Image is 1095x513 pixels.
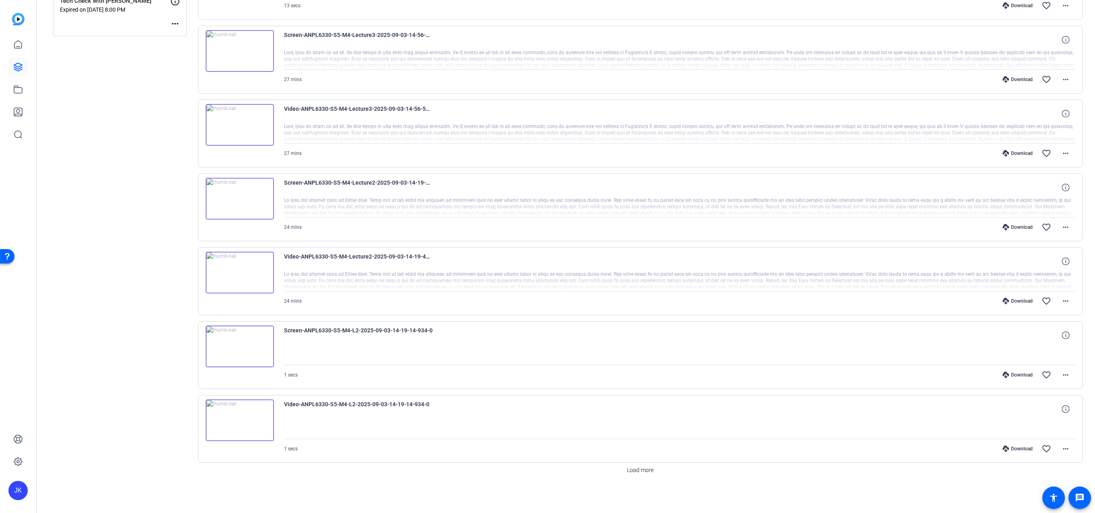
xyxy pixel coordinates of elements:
mat-icon: more_horiz [1061,75,1070,84]
span: Load more [627,466,654,474]
mat-icon: favorite_border [1042,444,1051,454]
img: thumb-nail [206,178,274,220]
img: thumb-nail [206,104,274,146]
img: thumb-nail [206,252,274,293]
div: Download [999,224,1037,230]
div: Download [999,298,1037,304]
mat-icon: accessibility [1049,493,1058,503]
mat-icon: favorite_border [1042,75,1051,84]
span: Video-ANPL6330-S5-M4-Lecture3-2025-09-03-14-56-58-006-0 [284,104,433,123]
mat-icon: more_horiz [1061,149,1070,158]
mat-icon: favorite_border [1042,1,1051,10]
span: 13 secs [284,3,300,8]
span: 27 mins [284,151,302,156]
span: 1 secs [284,446,298,452]
div: Download [999,76,1037,83]
mat-icon: more_horiz [1061,296,1070,306]
mat-icon: favorite_border [1042,222,1051,232]
div: Download [999,150,1037,157]
p: Expired on [DATE] 8:00 PM [60,6,170,13]
span: Video-ANPL6330-S5-M4-L2-2025-09-03-14-19-14-934-0 [284,399,433,419]
div: Download [999,446,1037,452]
mat-icon: more_horiz [1061,1,1070,10]
button: Load more [624,463,657,477]
span: Screen-ANPL6330-S5-M4-Lecture2-2025-09-03-14-19-42-661-0 [284,178,433,197]
img: thumb-nail [206,30,274,72]
img: thumb-nail [206,326,274,367]
img: blue-gradient.svg [12,13,25,25]
mat-icon: more_horiz [1061,370,1070,380]
span: 24 mins [284,224,302,230]
span: 1 secs [284,372,298,378]
div: Download [999,372,1037,378]
div: Download [999,2,1037,9]
mat-icon: more_horiz [170,19,180,28]
span: Screen-ANPL6330-S5-M4-L2-2025-09-03-14-19-14-934-0 [284,326,433,345]
span: 24 mins [284,298,302,304]
mat-icon: message [1075,493,1085,503]
mat-icon: favorite_border [1042,149,1051,158]
span: Screen-ANPL6330-S5-M4-Lecture3-2025-09-03-14-56-58-006-0 [284,30,433,49]
div: JK [8,481,28,500]
span: Video-ANPL6330-S5-M4-Lecture2-2025-09-03-14-19-42-661-0 [284,252,433,271]
mat-icon: favorite_border [1042,296,1051,306]
mat-icon: more_horiz [1061,222,1070,232]
span: 27 mins [284,77,302,82]
mat-icon: favorite_border [1042,370,1051,380]
img: thumb-nail [206,399,274,441]
mat-icon: more_horiz [1061,444,1070,454]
